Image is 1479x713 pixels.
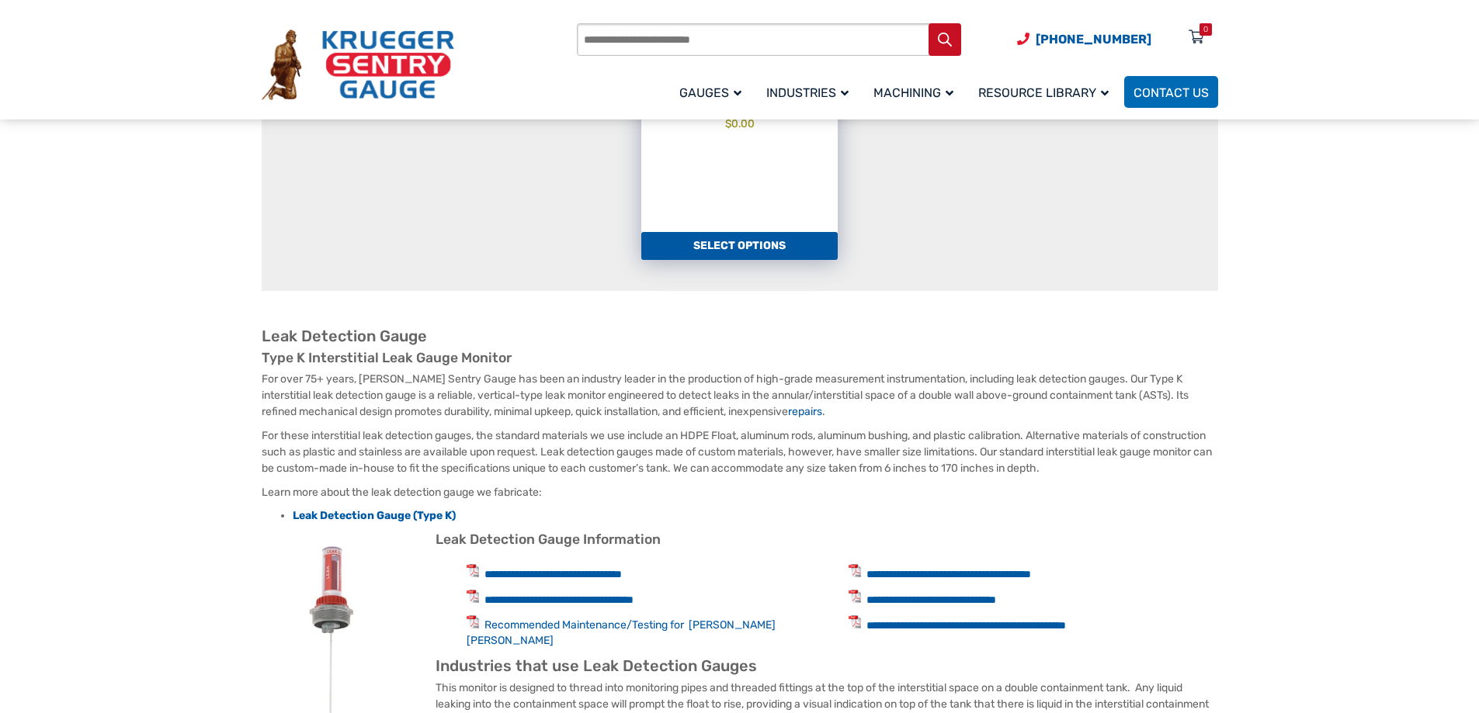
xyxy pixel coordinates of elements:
[262,350,1218,367] h3: Type K Interstitial Leak Gauge Monitor
[641,232,838,260] a: Add to cart: “Leak Type K Gauge”
[788,405,822,418] a: repairs
[725,117,731,130] span: $
[757,74,864,110] a: Industries
[262,29,454,101] img: Krueger Sentry Gauge
[969,74,1124,110] a: Resource Library
[679,85,741,100] span: Gauges
[1134,85,1209,100] span: Contact Us
[262,484,1218,500] p: Learn more about the leak detection gauge we fabricate:
[766,85,849,100] span: Industries
[262,531,1218,549] h3: Leak Detection Gauge Information
[262,371,1218,420] p: For over 75+ years, [PERSON_NAME] Sentry Gauge has been an industry leader in the production of h...
[725,117,755,130] bdi: 0.00
[293,509,456,522] a: Leak Detection Gauge (Type K)
[1036,32,1151,47] span: [PHONE_NUMBER]
[670,74,757,110] a: Gauges
[864,74,969,110] a: Machining
[1124,76,1218,108] a: Contact Us
[262,656,1218,676] h2: Industries that use Leak Detection Gauges
[262,327,1218,346] h2: Leak Detection Gauge
[262,427,1218,476] p: For these interstitial leak detection gauges, the standard materials we use include an HDPE Float...
[467,618,776,647] a: Recommended Maintenance/Testing for [PERSON_NAME] [PERSON_NAME]
[873,85,953,100] span: Machining
[1017,29,1151,49] a: Phone Number (920) 434-8860
[1203,23,1208,36] div: 0
[978,85,1109,100] span: Resource Library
